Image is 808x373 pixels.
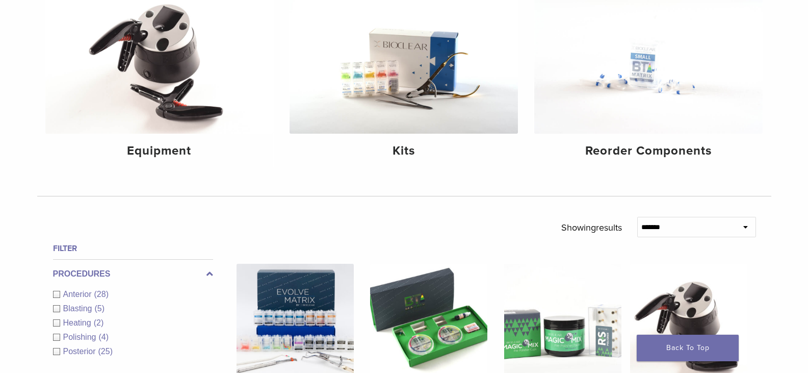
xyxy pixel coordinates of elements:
span: (5) [94,304,105,313]
span: Posterior [63,347,98,356]
span: (4) [98,333,109,341]
h4: Kits [298,142,510,160]
span: (25) [98,347,113,356]
span: Anterior [63,290,94,299]
span: (2) [94,318,104,327]
label: Procedures [53,268,213,280]
span: Blasting [63,304,95,313]
h4: Equipment [54,142,266,160]
span: Polishing [63,333,99,341]
span: (28) [94,290,109,299]
span: Heating [63,318,94,327]
h4: Filter [53,242,213,255]
h4: Reorder Components [542,142,754,160]
p: Showing results [561,217,622,238]
a: Back To Top [637,335,739,361]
